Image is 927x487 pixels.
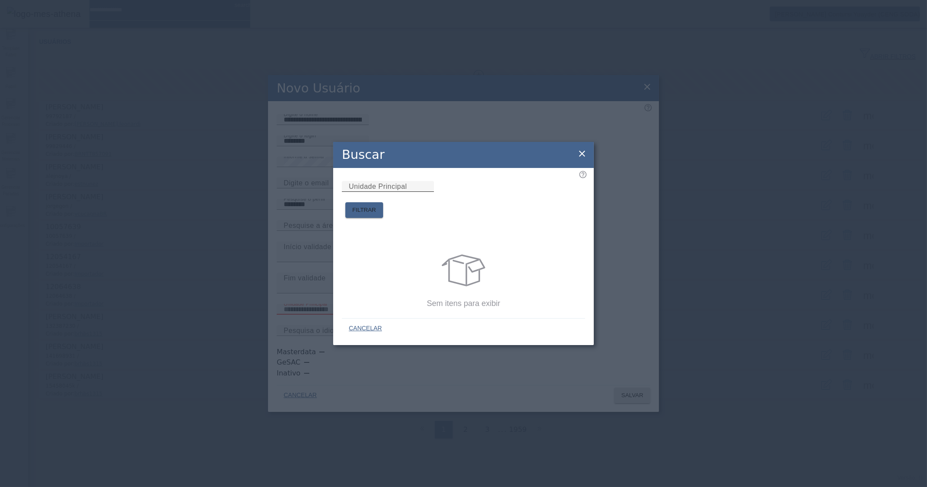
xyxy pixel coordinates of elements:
[352,206,376,214] span: FILTRAR
[342,321,389,336] button: CANCELAR
[349,324,382,333] span: CANCELAR
[344,298,583,309] p: Sem itens para exibir
[349,183,407,190] mat-label: Unidade Principal
[345,202,383,218] button: FILTRAR
[342,145,384,164] h2: Buscar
